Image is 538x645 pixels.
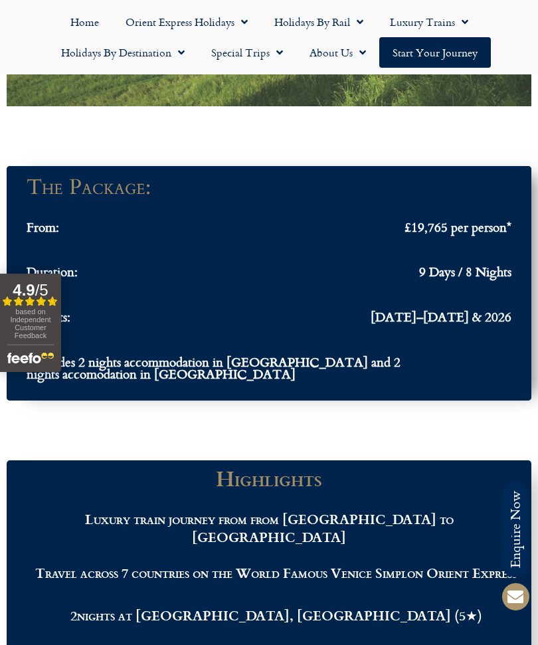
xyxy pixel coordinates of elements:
strong: nights at [GEOGRAPHIC_DATA], [GEOGRAPHIC_DATA] (5★) [77,605,482,625]
b: Highlights [216,462,322,494]
a: Duration: 9 Days / 8 Nights [27,266,511,285]
a: Holidays by Rail [261,7,377,37]
span: *Includes 2 nights accommodation in [GEOGRAPHIC_DATA] and 2 nights accomodation in [GEOGRAPHIC_DATA] [27,356,414,381]
span: [DATE]–[DATE] & 2026 [371,311,511,323]
span: £19,765 per person* [404,221,511,234]
strong: 2 [70,605,77,625]
a: Orient Express Holidays [112,7,261,37]
h3: The Package: [27,179,151,195]
a: *Includes 2 nights accommodation in [GEOGRAPHIC_DATA] and 2 nights accomodation in [GEOGRAPHIC_DATA] [27,356,511,387]
a: Luxury Trains [377,7,482,37]
span: Travel across 7 countries on the World Famous Venice Simplon Orient Express [35,563,517,583]
span: From: [27,221,59,234]
a: Special Trips [198,37,296,68]
a: Holidays by Destination [48,37,198,68]
a: The Package: [27,179,511,195]
strong: Luxury train journey from from [GEOGRAPHIC_DATA] to [GEOGRAPHIC_DATA] [85,509,454,547]
nav: Menu [7,7,531,68]
span: 9 Days / 8 Nights [419,266,511,278]
a: Departs: [DATE]–[DATE] & 2026 [27,311,511,330]
span: Duration: [27,266,78,278]
a: Start your Journey [379,37,491,68]
a: Home [57,7,112,37]
a: About Us [296,37,379,68]
a: From: £19,765 per person* [27,221,511,240]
